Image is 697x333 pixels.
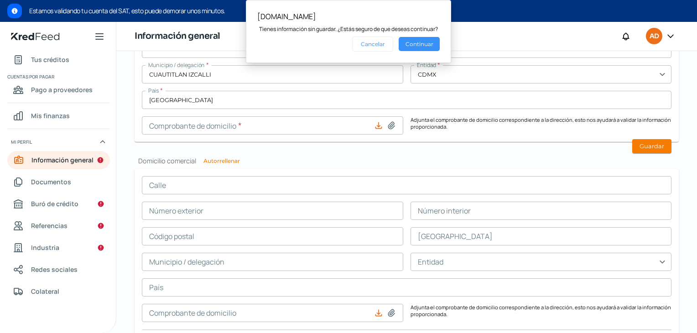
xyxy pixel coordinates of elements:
[632,139,671,153] button: Guardar
[7,217,110,235] a: Referencias
[7,239,110,257] a: Industria
[31,154,94,166] span: Información general
[31,286,59,297] span: Colateral
[31,84,93,95] span: Pago a proveedores
[31,242,59,253] span: Industria
[135,30,220,43] h1: Información general
[7,107,110,125] a: Mis finanzas
[259,25,438,33] div: Tienes información sin guardar. ¿Estás seguro de que deseas continuar?
[7,282,110,301] a: Colateral
[148,87,159,94] span: País
[411,116,672,135] p: Adjunta el comprobante de domicilio correspondiente a la dirección, esto nos ayudará a validar la...
[31,110,70,121] span: Mis finanzas
[135,156,679,165] h2: Domicilio comercial
[7,173,110,191] a: Documentos
[31,220,68,231] span: Referencias
[31,54,69,65] span: Tus créditos
[11,138,32,146] span: Mi perfil
[352,36,393,52] button: Cancelar
[7,260,110,279] a: Redes sociales
[7,81,110,99] a: Pago a proveedores
[203,158,240,164] button: Autorrellenar
[411,304,672,322] p: Adjunta el comprobante de domicilio correspondiente a la dirección, esto nos ayudará a validar la...
[399,37,440,51] button: Continuar
[7,73,109,81] span: Cuentas por pagar
[29,5,690,16] span: Estamos validando tu cuenta del SAT, esto puede demorar unos minutos.
[7,51,110,69] a: Tus créditos
[7,151,110,169] a: Información general
[31,264,78,275] span: Redes sociales
[148,61,205,69] span: Municipio / delegación
[650,31,659,42] span: AD
[31,176,71,187] span: Documentos
[7,195,110,213] a: Buró de crédito
[31,198,78,209] span: Buró de crédito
